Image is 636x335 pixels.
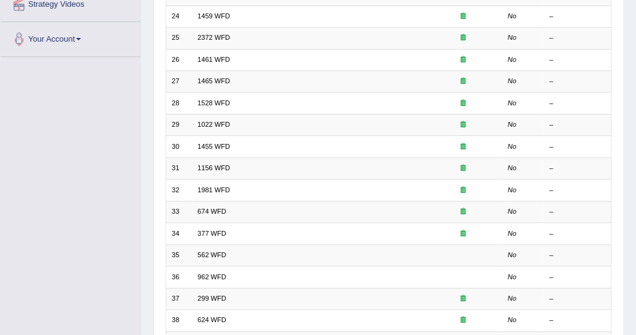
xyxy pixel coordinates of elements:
div: – [550,120,605,130]
div: – [550,164,605,173]
em: No [508,12,516,20]
td: 30 [166,136,192,157]
em: No [508,77,516,85]
a: 1528 WFD [197,99,230,107]
div: Exam occurring question [429,229,496,239]
td: 31 [166,157,192,179]
a: Your Account [1,22,140,53]
a: 1981 WFD [197,186,230,194]
a: 2372 WFD [197,34,230,41]
div: – [550,250,605,260]
em: No [508,143,516,150]
td: 29 [166,114,192,135]
div: Exam occurring question [429,77,496,86]
div: Exam occurring question [429,186,496,195]
div: – [550,273,605,282]
a: 1459 WFD [197,12,230,20]
td: 38 [166,310,192,331]
em: No [508,121,516,128]
em: No [508,186,516,194]
td: 33 [166,201,192,222]
div: Exam occurring question [429,164,496,173]
div: – [550,99,605,108]
a: 299 WFD [197,295,226,302]
em: No [508,34,516,41]
td: 26 [166,49,192,70]
td: 24 [166,6,192,27]
em: No [508,251,516,258]
div: – [550,77,605,86]
a: 1022 WFD [197,121,230,128]
div: – [550,12,605,21]
td: 37 [166,288,192,309]
em: No [508,230,516,237]
td: 25 [166,28,192,49]
td: 36 [166,266,192,288]
a: 1461 WFD [197,56,230,63]
em: No [508,208,516,215]
div: – [550,55,605,65]
a: 1156 WFD [197,164,230,171]
div: – [550,207,605,217]
div: Exam occurring question [429,142,496,152]
td: 35 [166,244,192,266]
div: Exam occurring question [429,33,496,43]
em: No [508,99,516,107]
em: No [508,295,516,302]
td: 32 [166,179,192,201]
a: 377 WFD [197,230,226,237]
div: Exam occurring question [429,207,496,217]
em: No [508,316,516,323]
div: – [550,33,605,43]
div: Exam occurring question [429,294,496,304]
em: No [508,56,516,63]
a: 1465 WFD [197,77,230,85]
em: No [508,164,516,171]
td: 34 [166,223,192,244]
a: 1455 WFD [197,143,230,150]
div: Exam occurring question [429,99,496,108]
a: 624 WFD [197,316,226,323]
td: 28 [166,92,192,114]
div: Exam occurring question [429,55,496,65]
div: Exam occurring question [429,120,496,130]
div: Exam occurring question [429,12,496,21]
a: 674 WFD [197,208,226,215]
div: – [550,294,605,304]
a: 562 WFD [197,251,226,258]
td: 27 [166,70,192,92]
div: – [550,186,605,195]
div: Exam occurring question [429,315,496,325]
em: No [508,273,516,280]
div: – [550,315,605,325]
div: – [550,229,605,239]
div: – [550,142,605,152]
a: 962 WFD [197,273,226,280]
